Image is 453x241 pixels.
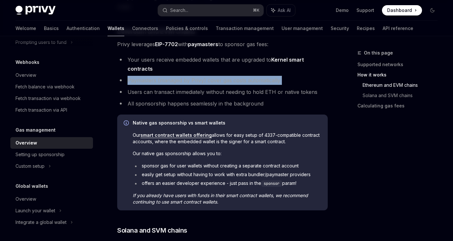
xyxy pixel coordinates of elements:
[133,180,321,187] li: offers an easier developer experience - just pass in the param!
[158,5,263,16] button: Search...⌘K
[427,5,438,15] button: Toggle dark mode
[357,59,443,70] a: Supported networks
[170,6,188,14] div: Search...
[140,132,212,138] a: smart contract wallets offering
[108,21,124,36] a: Wallets
[124,120,130,127] svg: Info
[117,87,328,96] li: Users can transact immediately without needing to hold ETH or native tokens
[331,21,349,36] a: Security
[15,95,81,102] div: Fetch transaction via webhook
[357,70,443,80] a: How it works
[253,8,260,13] span: ⌘ K
[357,21,375,36] a: Recipes
[117,76,328,85] li: Paymasters (managed by Privy) cover gas costs automatically
[15,182,48,190] h5: Global wallets
[15,21,36,36] a: Welcome
[382,5,422,15] a: Dashboard
[336,7,349,14] a: Demo
[117,40,328,49] span: Privy leverages with to sponsor gas fees:
[267,5,295,16] button: Ask AI
[15,151,65,158] div: Setting up sponsorship
[117,226,187,235] span: Solana and SVM chains
[15,71,36,79] div: Overview
[166,21,208,36] a: Policies & controls
[15,83,75,91] div: Fetch balance via webhook
[133,193,308,205] em: If you already have users with funds in their smart contract wallets, we recommend continuing to ...
[278,7,291,14] span: Ask AI
[133,120,225,126] strong: Native gas sponsorship vs smart wallets
[383,21,413,36] a: API reference
[133,150,321,157] span: Our native gas sponsorship allows you to:
[356,7,374,14] a: Support
[117,55,328,73] li: Your users receive embedded wallets that are upgraded to
[387,7,412,14] span: Dashboard
[117,99,328,108] li: All sponsorship happens seamlessly in the background
[364,49,393,57] span: On this page
[363,80,443,90] a: Ethereum and EVM chains
[10,149,93,160] a: Setting up sponsorship
[216,21,274,36] a: Transaction management
[67,21,100,36] a: Authentication
[10,81,93,93] a: Fetch balance via webhook
[363,90,443,101] a: Solana and SVM chains
[357,101,443,111] a: Calculating gas fees
[15,106,67,114] div: Fetch transaction via API
[15,126,56,134] h5: Gas management
[155,41,178,48] a: EIP-7702
[15,58,39,66] h5: Webhooks
[261,180,282,187] code: sponsor
[15,162,45,170] div: Custom setup
[10,93,93,104] a: Fetch transaction via webhook
[10,69,93,81] a: Overview
[15,195,36,203] div: Overview
[15,6,56,15] img: dark logo
[132,21,158,36] a: Connectors
[188,41,218,47] strong: paymasters
[10,193,93,205] a: Overview
[10,104,93,116] a: Fetch transaction via API
[15,207,55,215] div: Launch your wallet
[133,163,321,169] li: sponsor gas for user wallets without creating a separate contract account
[133,132,321,145] span: Our allows for easy setup of 4337-compatible contract accounts, where the embedded wallet is the ...
[133,171,321,178] li: easily get setup without having to work with extra bundler/paymaster providers
[44,21,59,36] a: Basics
[15,218,67,226] div: Integrate a global wallet
[282,21,323,36] a: User management
[10,137,93,149] a: Overview
[15,139,37,147] div: Overview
